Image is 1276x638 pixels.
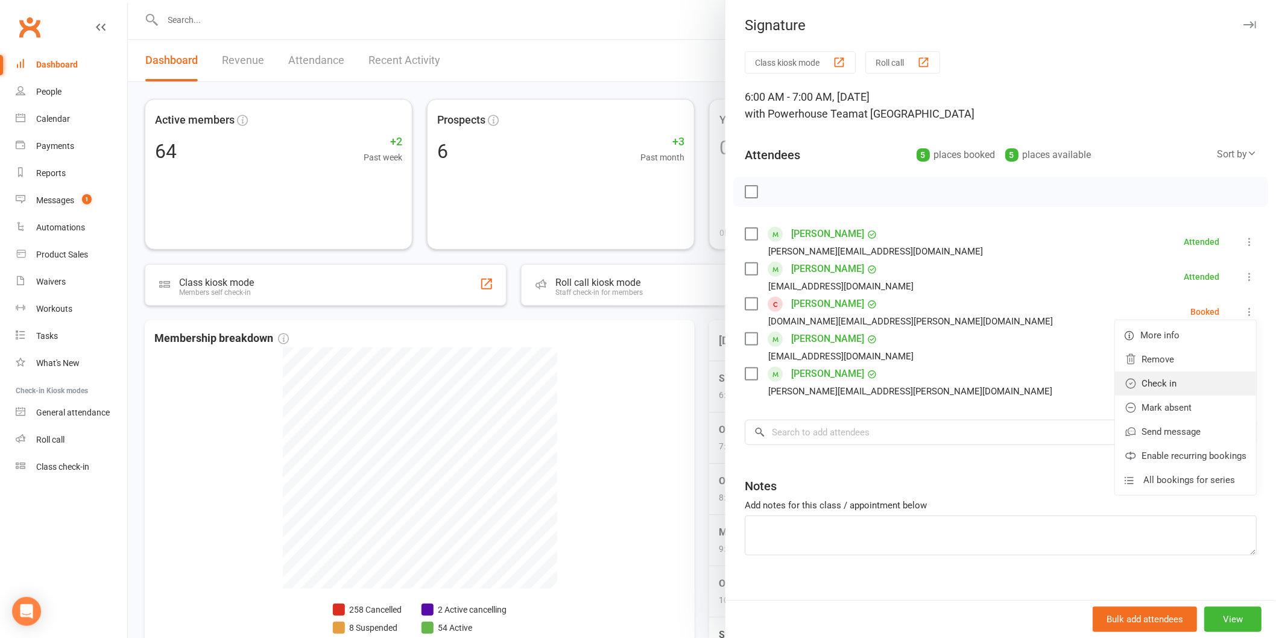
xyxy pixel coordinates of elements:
[16,241,127,268] a: Product Sales
[36,60,78,69] div: Dashboard
[16,268,127,295] a: Waivers
[16,106,127,133] a: Calendar
[791,364,864,384] a: [PERSON_NAME]
[36,250,88,259] div: Product Sales
[725,17,1276,34] div: Signature
[791,294,864,314] a: [PERSON_NAME]
[36,277,66,286] div: Waivers
[1140,328,1180,343] span: More info
[36,223,85,232] div: Automations
[36,435,65,444] div: Roll call
[1204,607,1262,632] button: View
[16,160,127,187] a: Reports
[1190,308,1219,316] div: Booked
[36,87,62,96] div: People
[1115,347,1256,371] a: Remove
[745,107,858,120] span: with Powerhouse Team
[16,295,127,323] a: Workouts
[16,350,127,377] a: What's New
[768,314,1053,329] div: [DOMAIN_NAME][EMAIL_ADDRESS][PERSON_NAME][DOMAIN_NAME]
[858,107,974,120] span: at [GEOGRAPHIC_DATA]
[1093,607,1197,632] button: Bulk add attendees
[16,399,127,426] a: General attendance kiosk mode
[36,168,66,178] div: Reports
[917,147,996,163] div: places booked
[36,408,110,417] div: General attendance
[1115,396,1256,420] a: Mark absent
[14,12,45,42] a: Clubworx
[1115,323,1256,347] a: More info
[791,329,864,349] a: [PERSON_NAME]
[16,187,127,214] a: Messages 1
[745,498,1257,513] div: Add notes for this class / appointment below
[745,51,856,74] button: Class kiosk mode
[745,89,1257,122] div: 6:00 AM - 7:00 AM, [DATE]
[768,244,983,259] div: [PERSON_NAME][EMAIL_ADDRESS][DOMAIN_NAME]
[1184,238,1219,246] div: Attended
[36,114,70,124] div: Calendar
[745,147,800,163] div: Attendees
[36,331,58,341] div: Tasks
[768,384,1052,399] div: [PERSON_NAME][EMAIL_ADDRESS][PERSON_NAME][DOMAIN_NAME]
[1115,420,1256,444] a: Send message
[36,462,89,472] div: Class check-in
[745,478,777,494] div: Notes
[36,141,74,151] div: Payments
[16,78,127,106] a: People
[36,358,80,368] div: What's New
[768,349,914,364] div: [EMAIL_ADDRESS][DOMAIN_NAME]
[16,214,127,241] a: Automations
[82,194,92,204] span: 1
[12,597,41,626] div: Open Intercom Messenger
[1115,371,1256,396] a: Check in
[36,195,74,205] div: Messages
[16,426,127,453] a: Roll call
[1005,147,1091,163] div: places available
[1115,444,1256,468] a: Enable recurring bookings
[791,259,864,279] a: [PERSON_NAME]
[1184,273,1219,281] div: Attended
[791,224,864,244] a: [PERSON_NAME]
[865,51,940,74] button: Roll call
[768,279,914,294] div: [EMAIL_ADDRESS][DOMAIN_NAME]
[745,420,1257,445] input: Search to add attendees
[36,304,72,314] div: Workouts
[1217,147,1257,162] div: Sort by
[16,133,127,160] a: Payments
[16,51,127,78] a: Dashboard
[16,323,127,350] a: Tasks
[16,453,127,481] a: Class kiosk mode
[1115,468,1256,492] a: All bookings for series
[917,148,930,162] div: 5
[1005,148,1019,162] div: 5
[1143,473,1235,487] span: All bookings for series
